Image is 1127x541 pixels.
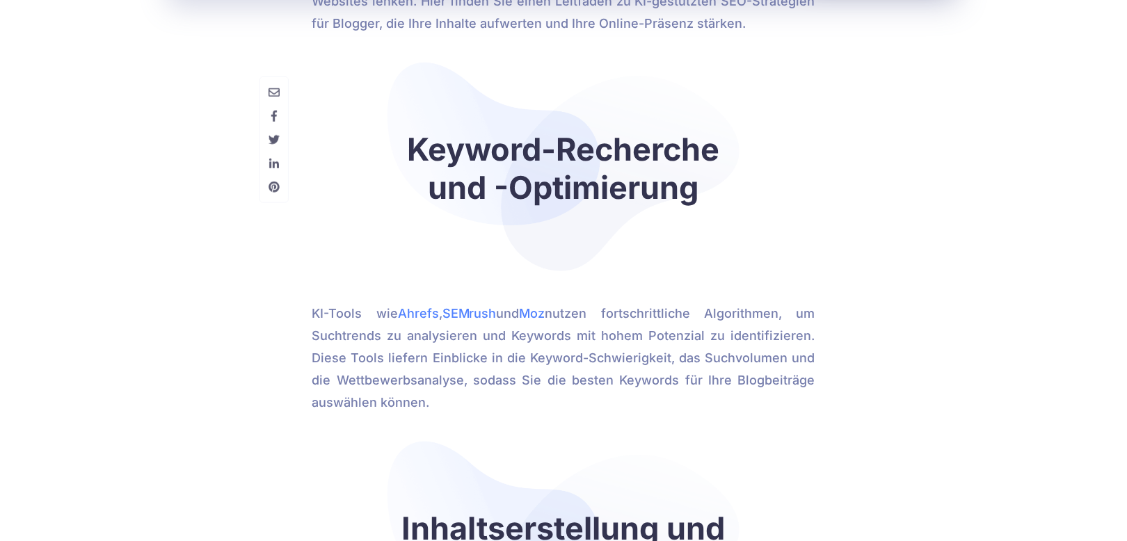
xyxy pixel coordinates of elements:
[520,306,545,321] a: Moz
[407,130,719,207] font: Keyword-Recherche und -Optimierung
[442,306,497,321] a: SEMrush
[439,306,442,321] font: ,
[398,306,439,321] a: Ahrefs
[312,306,815,410] font: nutzen fortschrittliche Algorithmen, um Suchtrends zu analysieren und Keywords mit hohem Potenzia...
[312,306,397,321] font: KI-Tools wie
[497,306,520,321] font: und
